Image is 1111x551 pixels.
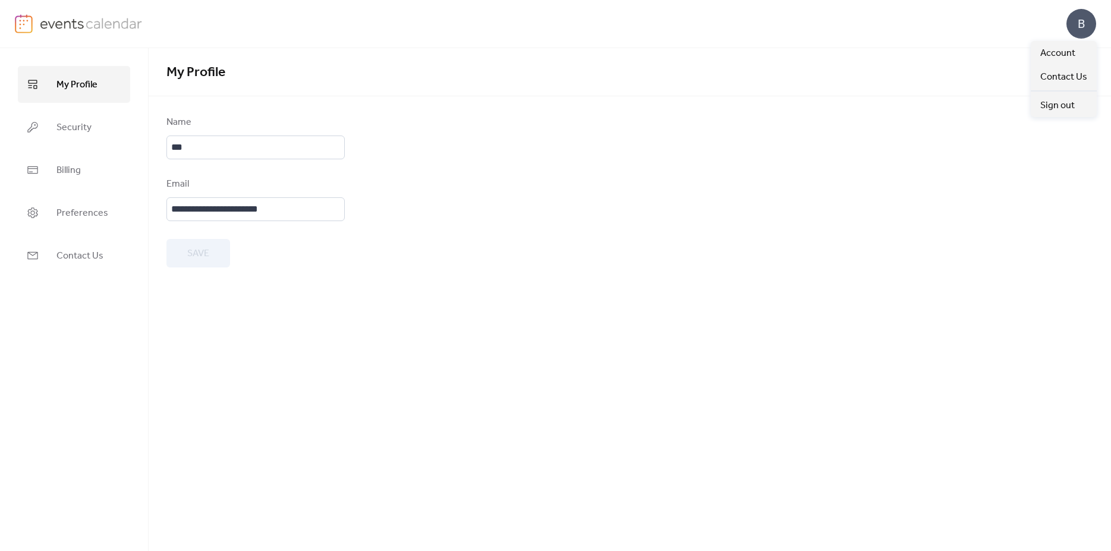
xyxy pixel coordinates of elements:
span: Account [1040,46,1075,61]
span: My Profile [166,59,225,86]
span: Contact Us [56,247,103,266]
a: Security [18,109,130,146]
span: Security [56,118,92,137]
img: logo [15,14,33,33]
a: Billing [18,152,130,188]
span: Preferences [56,204,108,223]
span: Contact Us [1040,70,1087,84]
a: Contact Us [1031,65,1097,89]
div: B [1066,9,1096,39]
span: My Profile [56,75,97,95]
span: Billing [56,161,81,180]
a: Contact Us [18,237,130,274]
div: Email [166,177,342,191]
span: Sign out [1040,99,1075,113]
div: Name [166,115,342,130]
a: My Profile [18,66,130,103]
a: Preferences [18,194,130,231]
img: logo-type [40,14,143,32]
a: Account [1031,41,1097,65]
